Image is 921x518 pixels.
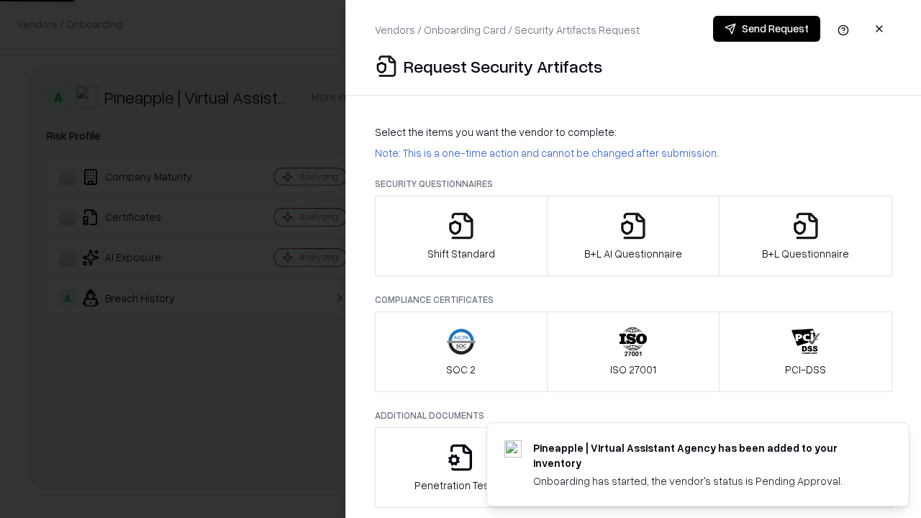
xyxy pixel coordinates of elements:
[375,312,548,392] button: SOC 2
[533,473,874,489] div: Onboarding has started, the vendor's status is Pending Approval.
[427,246,495,261] p: Shift Standard
[375,196,548,276] button: Shift Standard
[404,55,602,78] p: Request Security Artifacts
[375,178,892,190] p: Security Questionnaires
[375,22,640,37] p: Vendors / Onboarding Card / Security Artifacts Request
[446,362,476,377] p: SOC 2
[375,294,892,306] p: Compliance Certificates
[533,440,874,471] div: Pineapple | Virtual Assistant Agency has been added to your inventory
[762,246,849,261] p: B+L Questionnaire
[414,478,507,493] p: Penetration Testing
[584,246,682,261] p: B+L AI Questionnaire
[713,16,820,42] button: Send Request
[504,440,522,458] img: trypineapple.com
[547,312,720,392] button: ISO 27001
[375,427,548,508] button: Penetration Testing
[375,409,892,422] p: Additional Documents
[375,124,892,140] p: Select the items you want the vendor to complete:
[719,312,892,392] button: PCI-DSS
[785,362,826,377] p: PCI-DSS
[547,196,720,276] button: B+L AI Questionnaire
[719,196,892,276] button: B+L Questionnaire
[375,145,892,160] p: Note: This is a one-time action and cannot be changed after submission.
[610,362,656,377] p: ISO 27001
